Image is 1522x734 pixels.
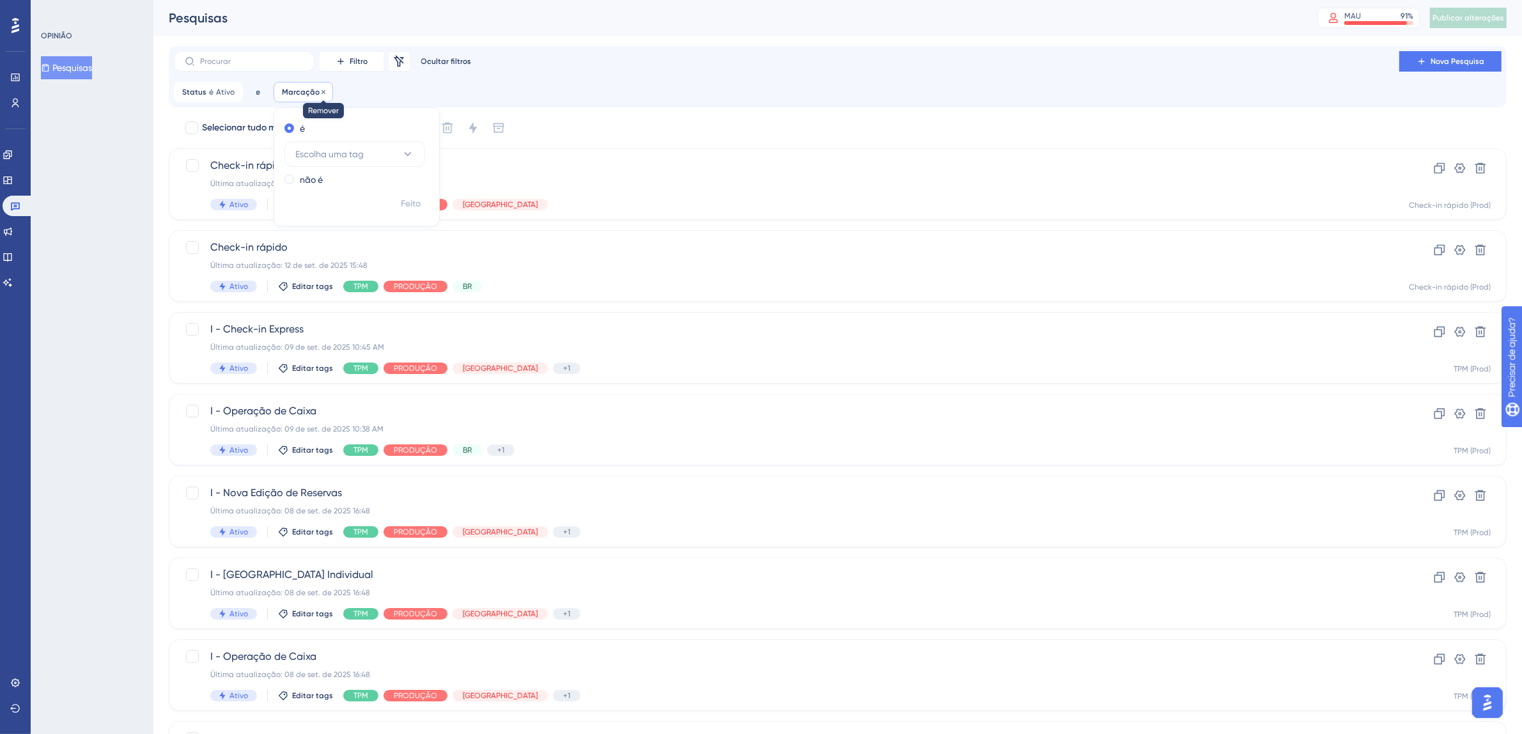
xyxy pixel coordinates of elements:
[229,691,248,700] font: Ativo
[463,691,538,700] font: [GEOGRAPHIC_DATA]
[394,609,437,618] font: PRODUÇÃO
[1433,13,1504,22] font: Publicar alterações
[229,364,248,373] font: Ativo
[182,88,206,97] font: Status
[210,487,342,499] font: I - Nova Edição de Reservas
[1408,12,1413,20] font: %
[295,149,364,159] font: Escolha uma tag
[394,282,437,291] font: PRODUÇÃO
[200,57,304,66] input: Procurar
[1454,692,1491,701] font: TPM (Prod)
[229,609,248,618] font: Ativo
[210,261,368,270] font: Última atualização: 12 de set. de 2025 15:48
[210,650,316,662] font: I - Operação de Caixa
[216,88,235,97] font: Ativo
[463,527,538,536] font: [GEOGRAPHIC_DATA]
[350,57,368,66] font: Filtro
[353,282,368,291] font: TPM
[292,691,333,700] font: Editar tags
[41,56,92,79] button: Pesquisas
[169,10,228,26] font: Pesquisas
[563,609,570,618] font: +1
[278,445,333,455] button: Editar tags
[463,282,472,291] font: BR
[463,609,538,618] font: [GEOGRAPHIC_DATA]
[209,88,214,97] font: é
[229,446,248,455] font: Ativo
[353,691,368,700] font: TPM
[563,691,570,700] font: +1
[353,609,368,618] font: TPM
[210,588,370,597] font: Última atualização: 08 de set. de 2025 16:48
[229,527,248,536] font: Ativo
[282,88,320,97] font: Marcação
[1409,201,1491,210] font: Check-in rápido (Prod)
[1430,8,1507,28] button: Publicar alterações
[248,82,268,102] button: e
[210,568,373,581] font: I - [GEOGRAPHIC_DATA] Individual
[278,691,333,701] button: Editar tags
[401,198,421,209] font: Feito
[1468,683,1507,722] iframe: Iniciador do Assistente de IA do UserGuiding
[563,527,570,536] font: +1
[256,88,261,97] font: e
[300,123,305,134] font: é
[229,200,248,209] font: Ativo
[497,446,504,455] font: +1
[292,527,333,536] font: Editar tags
[1431,57,1484,66] font: Nova Pesquisa
[210,343,384,352] font: Última atualização: 09 de set. de 2025 10:45 AM
[394,691,437,700] font: PRODUÇÃO
[353,527,368,536] font: TPM
[210,179,368,188] font: Última atualização: 12 de set. de 2025 15:48
[292,446,333,455] font: Editar tags
[300,175,323,185] font: não é
[278,363,333,373] button: Editar tags
[52,63,92,73] font: Pesquisas
[210,670,370,679] font: Última atualização: 08 de set. de 2025 16:48
[394,446,437,455] font: PRODUÇÃO
[210,241,288,253] font: Check-in rápido
[1399,51,1502,72] button: Nova Pesquisa
[463,364,538,373] font: [GEOGRAPHIC_DATA]
[1344,12,1361,20] font: MAU
[210,323,304,335] font: I - Check-in Express
[353,364,368,373] font: TPM
[292,282,333,291] font: Editar tags
[1409,283,1491,292] font: Check-in rápido (Prod)
[1454,528,1491,537] font: TPM (Prod)
[421,57,472,66] font: Ocultar filtros
[353,446,368,455] font: TPM
[1454,364,1491,373] font: TPM (Prod)
[229,282,248,291] font: Ativo
[278,527,333,537] button: Editar tags
[41,31,72,40] font: OPINIÃO
[292,364,333,373] font: Editar tags
[278,609,333,619] button: Editar tags
[463,446,472,455] font: BR
[30,6,110,15] font: Precisar de ajuda?
[210,159,288,171] font: Check-in rápido
[463,200,538,209] font: [GEOGRAPHIC_DATA]
[210,405,316,417] font: I - Operação de Caixa
[393,192,429,215] button: Feito
[278,281,333,292] button: Editar tags
[394,364,437,373] font: PRODUÇÃO
[1401,12,1408,20] font: 91
[1454,446,1491,455] font: TPM (Prod)
[1454,610,1491,619] font: TPM (Prod)
[202,122,313,133] font: Selecionar tudo mostrando
[394,527,437,536] font: PRODUÇÃO
[414,51,478,72] button: Ocultar filtros
[292,609,333,618] font: Editar tags
[210,425,384,433] font: Última atualização: 09 de set. de 2025 10:38 AM
[210,506,370,515] font: Última atualização: 08 de set. de 2025 16:48
[320,51,384,72] button: Filtro
[284,141,425,167] button: Escolha uma tag
[563,364,570,373] font: +1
